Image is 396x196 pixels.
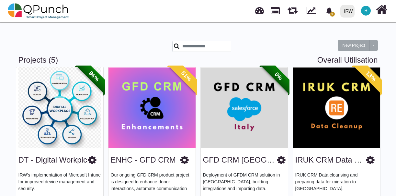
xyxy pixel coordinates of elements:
[337,0,357,22] a: IRW
[353,58,389,94] span: 13%
[376,4,387,16] i: Home
[303,0,322,22] div: Dynamic Report
[295,155,366,165] h3: IRUK CRM Data Clean
[330,12,335,17] span: 9
[111,155,176,165] h3: ENHC - GFD CRM
[8,1,69,21] img: qpunch-sp.fa6292f.png
[260,58,296,94] span: 0%
[322,0,338,21] a: bell fill9
[168,58,204,94] span: 51%
[18,155,87,165] h3: DT - Digital Workplc
[295,155,375,164] a: IRUK CRM Data Clean
[317,55,378,65] a: Overall Utilisation
[338,40,369,51] button: New Project
[365,9,368,13] span: H
[203,172,286,191] p: Deployment of GFDM CRM solution in [GEOGRAPHIC_DATA], building integrations and importing data.
[271,4,280,14] span: Projects
[295,172,378,191] p: IRUK CRM Data cleansing and preparing data for migration to [GEOGRAPHIC_DATA].
[288,3,298,14] span: Releases
[111,172,193,191] p: Our ongoing GFD CRM product project is designed to enhance donor interactions, automate communica...
[357,0,375,21] a: H
[203,155,322,164] a: GFD CRM [GEOGRAPHIC_DATA]
[76,58,112,94] span: 96%
[18,172,101,191] p: IRW's implementation of Microsoft Intune for improved device management and security.
[326,7,333,14] svg: bell fill
[18,155,87,164] a: DT - Digital Workplc
[255,4,264,14] span: Dashboard
[111,155,176,164] a: ENHC - GFD CRM
[344,6,353,17] div: IRW
[203,155,277,165] h3: GFD CRM Italy
[323,5,335,17] div: Notification
[18,55,378,65] h3: Projects (5)
[361,6,371,16] span: Hishambajwa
